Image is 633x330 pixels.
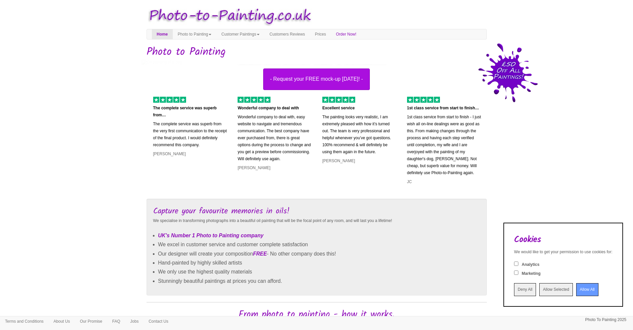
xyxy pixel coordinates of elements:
iframe: Customer reviews powered by Trustpilot [142,191,492,199]
p: The complete service was superb from the very first communication to the receipt of the final pro... [153,121,228,149]
h2: From photo to painting - how it works. [147,310,487,320]
img: 5 of out 5 stars [153,97,186,103]
h1: Photo to Painting [147,46,487,58]
h3: Capture your favourite memories in oils! [153,207,480,216]
a: Jobs [125,316,144,326]
div: Turn any photo into a painting! [238,64,385,81]
p: [PERSON_NAME] [153,151,228,158]
em: FREE [253,251,267,257]
li: Our designer will create your composition - No other company does this! [158,249,480,258]
li: We only use the highest quality materials [158,267,480,276]
p: 1st class service from start to finish… [407,105,482,112]
a: Prices [310,29,331,39]
a: Order Now! [331,29,361,39]
img: 5 of out 5 stars [238,97,270,103]
h2: Cookies [514,235,612,245]
a: About Us [49,316,75,326]
p: We specialise in transforming photographs into a beautiful oil painting that will be the focal po... [153,217,480,224]
label: Analytics [522,262,539,268]
input: Allow Selected [539,283,573,296]
input: Allow All [576,283,598,296]
img: 5 of out 5 stars [322,97,355,103]
p: Wonderful company to deal with, easy website to navigate and tremendous communication. The best c... [238,114,312,163]
a: Home [152,29,173,39]
a: - Request your FREE mock-up [DATE]! - [142,59,492,90]
li: Hand-painted by highly skilled artists [158,258,480,267]
li: Stunningly beautiful paintings at prices you can afford. [158,276,480,285]
p: JC [407,178,482,185]
button: - Request your FREE mock-up [DATE]! - [263,68,370,90]
a: FAQ [107,316,125,326]
p: Wonderful company to deal with [238,105,312,112]
a: Our Promise [75,316,107,326]
img: 5 of out 5 stars [407,97,440,103]
p: Photo To Painting 2025 [585,316,626,323]
em: UK's Number 1 Photo to Painting company [158,233,264,238]
a: Contact Us [144,316,173,326]
img: Oil painting of a dog [142,59,182,65]
p: The painting looks very realistic, I am extremely pleased with how it’s turned out. The team is v... [322,114,397,156]
p: The complete service was superb from… [153,105,228,119]
input: Deny All [514,283,536,296]
a: Customers Reviews [264,29,310,39]
a: Customer Paintings [216,29,264,39]
label: Marketing [522,271,541,276]
p: [PERSON_NAME] [322,158,397,165]
a: Photo to Painting [173,29,216,39]
li: We excel in customer service and customer complete satisfaction [158,240,480,249]
p: [PERSON_NAME] [238,165,312,171]
p: 1st class service from start to finish - I just wish all on-line dealings were as good as this. F... [407,114,482,176]
img: Photo to Painting [143,3,313,29]
div: We would like to get your permission to use cookies for: [514,249,612,255]
p: Excellent service [322,105,397,112]
img: 50 pound price drop [478,43,538,102]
